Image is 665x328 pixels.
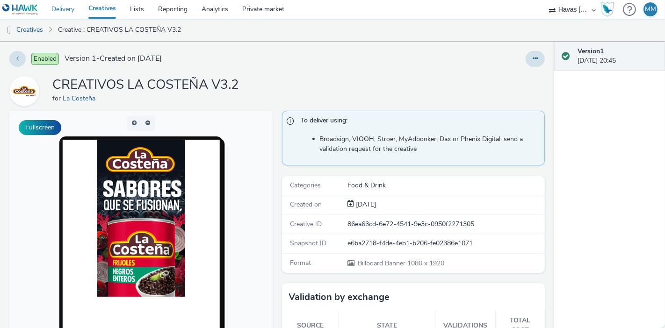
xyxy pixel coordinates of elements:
div: MM [645,2,656,16]
img: dooh [5,26,14,35]
li: Broadsign, VIOOH, Stroer, MyAdbooker, Dax or Phenix Digital: send a validation request for the cr... [320,135,540,154]
span: Created on [290,200,322,209]
button: Fullscreen [19,120,61,135]
span: Categories [290,181,321,190]
img: Hawk Academy [600,2,614,17]
h1: CREATIVOS LA COSTEÑA V3.2 [52,76,239,94]
img: La Costeña [11,78,38,105]
a: Hawk Academy [600,2,618,17]
span: Creative ID [290,220,322,228]
span: Format [290,258,311,267]
span: To deliver using: [301,116,535,128]
a: La Costeña [9,86,43,95]
span: Enabled [31,53,59,65]
span: 1080 x 1920 [357,259,444,268]
img: Advertisement preview [87,29,175,186]
span: Version 1 - Created on [DATE] [65,53,162,64]
span: Billboard Banner [358,259,407,268]
span: Snapshot ID [290,239,327,248]
h3: Validation by exchange [289,290,390,304]
strong: Version 1 [578,47,604,56]
div: Creation 15 October 2025, 20:45 [354,200,376,209]
img: undefined Logo [2,4,38,15]
div: Food & Drink [347,181,544,190]
div: e6ba2718-f4de-4eb1-b206-fe02386e1071 [347,239,544,248]
span: for [52,94,63,103]
div: 86ea63cd-6e72-4541-9e3c-0950f2271305 [347,220,544,229]
a: Creative : CREATIVOS LA COSTEÑA V3.2 [53,19,186,41]
div: [DATE] 20:45 [578,47,658,66]
span: [DATE] [354,200,376,209]
a: La Costeña [63,94,99,103]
